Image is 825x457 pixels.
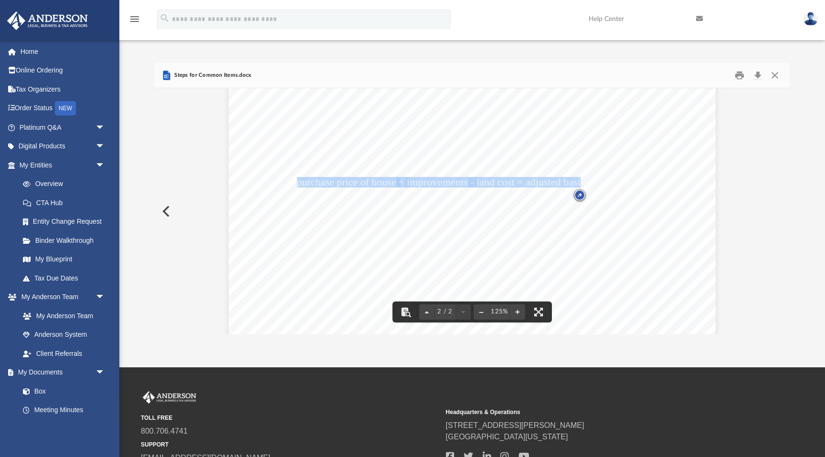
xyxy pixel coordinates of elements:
a: My Blueprint [13,250,115,269]
small: TOLL FREE [141,414,439,422]
button: Zoom in [510,301,525,322]
a: Home [7,42,119,61]
span: b) adjusted basis/39 years = annual depreciation [286,199,491,209]
span: + [399,177,404,187]
button: Previous page [419,301,434,322]
i: menu [129,13,140,25]
a: Binder Walkthrough [13,231,119,250]
span: arrow_drop_down [95,288,115,307]
i: search [159,13,170,23]
span: arrow_drop_down [95,156,115,175]
div: Current zoom level [489,309,510,315]
a: Anderson System [13,325,115,344]
button: Toggle findbar [395,301,416,322]
span: c) annual depreciation/12 months = monthly depreciation [286,221,530,230]
a: Entity Change Request [13,212,119,231]
a: Order StatusNEW [7,99,119,118]
a: Tax Organizers [7,80,119,99]
a: Online Ordering [7,61,119,80]
span: - [471,177,474,187]
a: My Entitiesarrow_drop_down [7,156,119,175]
span: Electric [286,145,318,155]
a: Box [13,382,110,401]
img: Anderson Advisors Platinum Portal [141,391,198,404]
button: Enter fullscreen [528,301,549,322]
a: Tax Due Dates [13,269,119,288]
img: User Pic [804,12,818,26]
button: Print [730,68,750,83]
span: 2 / 2 [434,309,455,315]
div: Preview [155,63,790,334]
a: 800.706.4741 [141,427,188,435]
small: SUPPORT [141,440,439,449]
button: Zoom out [474,301,489,322]
span: improvements [407,177,468,187]
span: arrow_drop_down [95,118,115,137]
a: menu [129,18,140,25]
small: Headquarters & Operations [446,408,744,416]
a: Overview [13,175,119,194]
a: Forms Library [13,419,110,438]
a: My Anderson Teamarrow_drop_down [7,288,115,307]
div: File preview [155,88,790,334]
button: 2 / 2 [434,301,455,322]
a: My Anderson Team [13,306,110,325]
a: Client Referrals [13,344,115,363]
span: arrow_drop_down [95,137,115,156]
span: d) monthly depreciation X 11% = reimbursable depreciation [286,243,537,252]
span: land cost = adjusted basis [476,177,585,187]
span: Depreciation: [286,156,343,166]
span: Steps for Common Items.docx [172,71,251,80]
a: Digital Productsarrow_drop_down [7,137,119,156]
a: Platinum Q&Aarrow_drop_down [7,118,119,137]
button: Download [749,68,766,83]
span: arrow_drop_down [95,363,115,383]
span: a) purchase price of house [286,177,396,187]
a: Meeting Minutes [13,401,115,420]
span: Water & Sewer [286,134,349,144]
button: Close [766,68,783,83]
button: Previous File [155,198,176,225]
div: NEW [55,101,76,115]
div: Document Viewer [155,88,790,334]
a: CTA Hub [13,193,119,212]
a: My Documentsarrow_drop_down [7,363,115,382]
img: Anderson Advisors Platinum Portal [4,11,91,30]
a: [STREET_ADDRESS][PERSON_NAME] [446,421,584,429]
a: [GEOGRAPHIC_DATA][US_STATE] [446,433,568,441]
